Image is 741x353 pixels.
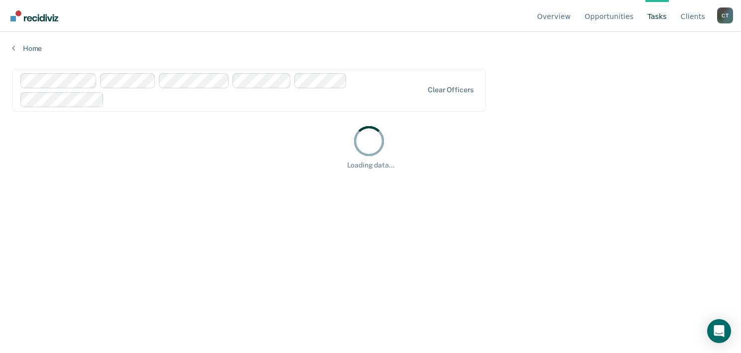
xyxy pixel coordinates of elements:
[10,10,58,21] img: Recidiviz
[707,319,731,343] div: Open Intercom Messenger
[12,44,729,53] a: Home
[717,7,733,23] div: C T
[717,7,733,23] button: Profile dropdown button
[428,86,474,94] div: Clear officers
[347,161,394,170] div: Loading data...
